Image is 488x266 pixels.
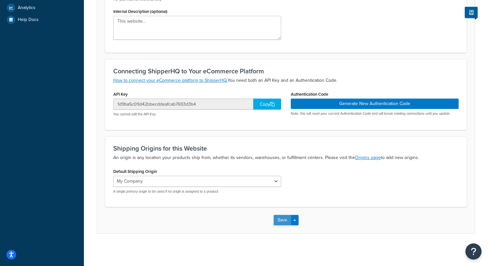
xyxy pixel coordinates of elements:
h3: Shipping Origins for this Website [113,145,459,152]
span: Analytics [18,5,36,11]
div: Copy [253,99,281,110]
p: A single primary origin to be used if no origin is assigned to a product [113,189,281,194]
p: Note: this will reset your current Authentication Code and will break existing connections until ... [291,111,459,116]
p: You cannot edit the API Key [113,112,281,117]
button: Show Help Docs [465,7,478,18]
p: An origin is any location your products ship from, whether its vendors, warehouses, or fulfillmen... [113,154,459,162]
label: Internal Description (optional) [113,9,168,14]
a: Origins page [355,154,381,161]
a: How to connect your eCommerce platform to ShipperHQ. [113,77,228,84]
p: You need both an API Key and an Authentication Code. [113,77,459,84]
label: API Key [113,92,128,97]
label: Authentication Code [291,92,328,97]
textarea: This website... [113,16,281,40]
button: Save [274,215,291,225]
label: Default Shipping Origin [113,169,157,174]
h3: Connecting ShipperHQ to Your eCommerce Platform [113,68,459,75]
button: Generate New Authentication Code [291,99,459,109]
a: Help Docs [5,14,79,26]
button: Open Resource Center [465,243,482,260]
span: Help Docs [18,17,39,23]
a: Analytics [5,2,79,14]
